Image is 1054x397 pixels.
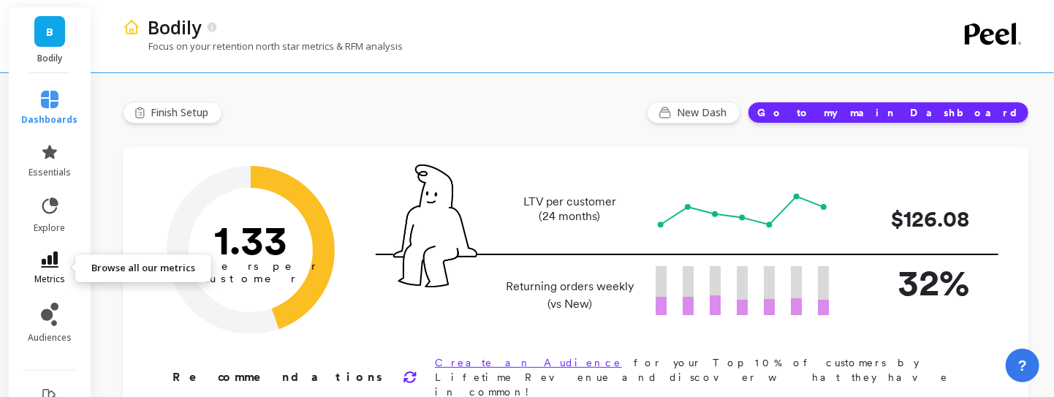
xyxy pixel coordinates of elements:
[435,357,622,368] a: Create an Audience
[214,216,287,264] text: 1.33
[1006,349,1039,382] button: ?
[184,260,317,273] tspan: orders per
[172,368,385,386] p: Recommendations
[852,203,969,235] p: $126.08
[852,255,969,310] p: 32%
[501,194,638,224] p: LTV per customer (24 months)
[123,102,222,124] button: Finish Setup
[205,272,297,285] tspan: customer
[23,53,77,64] p: Bodily
[501,278,638,313] p: Returning orders weekly (vs New)
[1018,355,1027,376] span: ?
[647,102,740,124] button: New Dash
[151,105,213,120] span: Finish Setup
[393,165,477,287] img: pal seatted on line
[34,273,65,285] span: metrics
[123,18,140,36] img: header icon
[677,105,731,120] span: New Dash
[748,102,1029,124] button: Go to my main Dashboard
[34,222,66,234] span: explore
[46,23,53,40] span: B
[123,39,403,53] p: Focus on your retention north star metrics & RFM analysis
[28,332,72,344] span: audiences
[22,114,78,126] span: dashboards
[148,15,201,39] p: Bodily
[29,167,71,178] span: essentials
